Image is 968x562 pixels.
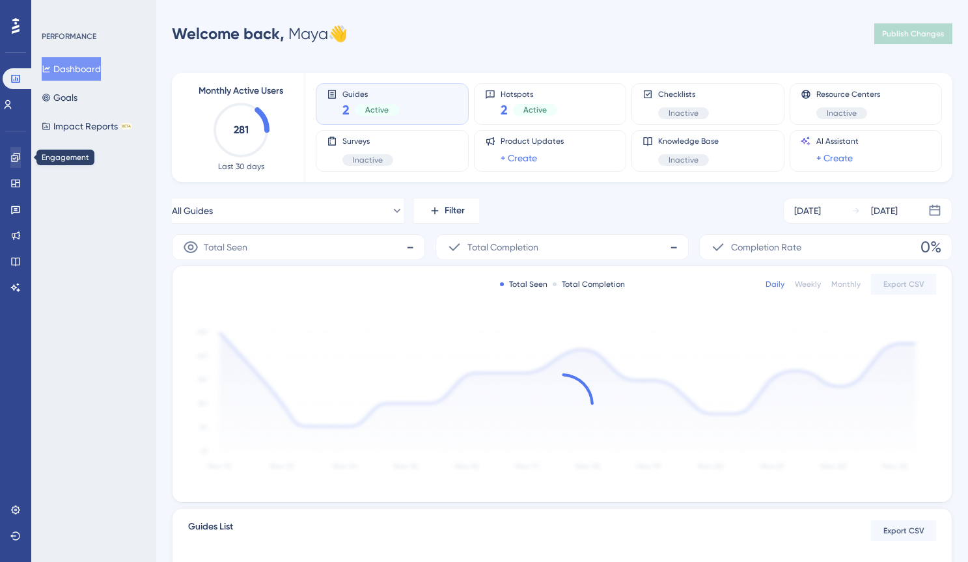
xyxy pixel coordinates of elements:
span: 2 [342,101,350,119]
button: Export CSV [871,520,936,541]
button: All Guides [172,198,404,224]
span: Monthly Active Users [199,83,283,99]
span: Inactive [353,155,383,165]
button: Dashboard [42,57,101,81]
div: Maya 👋 [172,23,348,44]
span: Checklists [658,89,709,100]
span: 2 [501,101,508,119]
span: Welcome back, [172,24,284,43]
span: Knowledge Base [658,136,719,146]
span: Filter [445,203,465,219]
span: Inactive [827,108,857,118]
button: Goals [42,86,77,109]
a: + Create [816,150,853,166]
span: 0% [920,237,941,258]
span: Hotspots [501,89,557,98]
span: Product Updates [501,136,564,146]
button: Publish Changes [874,23,952,44]
span: Active [523,105,547,115]
span: Total Seen [204,239,247,255]
div: Daily [766,279,784,289]
div: [DATE] [794,203,821,219]
span: Inactive [669,108,698,118]
div: BETA [120,123,132,129]
button: Export CSV [871,274,936,295]
button: Filter [414,198,479,224]
span: Publish Changes [882,29,945,39]
a: + Create [501,150,537,166]
span: Surveys [342,136,393,146]
button: Impact ReportsBETA [42,114,132,138]
span: Total Completion [467,239,538,255]
span: Export CSV [883,279,924,289]
span: Completion Rate [731,239,801,255]
div: Total Seen [500,279,547,289]
span: - [406,237,414,258]
span: Inactive [669,155,698,165]
span: AI Assistant [816,136,859,146]
span: Guides List [188,519,233,542]
span: All Guides [172,203,213,219]
span: Last 30 days [218,161,264,172]
div: Total Completion [553,279,625,289]
span: Active [365,105,389,115]
div: PERFORMANCE [42,31,96,42]
span: Export CSV [883,526,924,536]
div: Monthly [831,279,861,289]
span: Guides [342,89,399,98]
div: [DATE] [871,203,898,219]
span: - [670,237,678,258]
div: Weekly [795,279,821,289]
span: Resource Centers [816,89,880,100]
text: 281 [234,124,249,136]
